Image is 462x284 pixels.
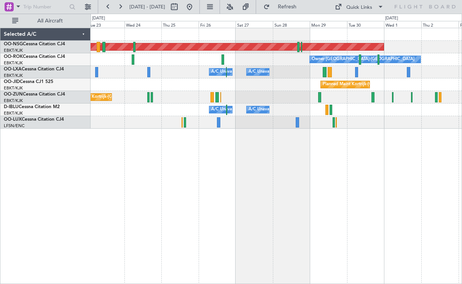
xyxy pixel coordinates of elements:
a: OO-LUXCessna Citation CJ4 [4,117,64,122]
a: EBKT/KJK [4,85,23,91]
button: Refresh [260,1,306,13]
div: [DATE] [385,15,398,22]
a: OO-JIDCessna CJ1 525 [4,80,53,84]
span: D-IBLU [4,105,19,109]
a: EBKT/KJK [4,60,23,66]
div: Tue 30 [347,21,384,28]
span: OO-JID [4,80,20,84]
button: All Aircraft [8,15,83,27]
a: OO-LXACessna Citation CJ4 [4,67,64,72]
button: Quick Links [331,1,387,13]
div: Sat 27 [236,21,273,28]
div: [DATE] [92,15,105,22]
div: Wed 1 [384,21,421,28]
span: [DATE] - [DATE] [129,3,165,10]
a: OO-NSGCessna Citation CJ4 [4,42,65,46]
a: OO-ROKCessna Citation CJ4 [4,54,65,59]
div: Mon 29 [310,21,347,28]
div: A/C Unavailable [GEOGRAPHIC_DATA]-[GEOGRAPHIC_DATA] [249,104,370,115]
a: EBKT/KJK [4,110,23,116]
a: OO-ZUNCessna Citation CJ4 [4,92,65,97]
div: Sun 28 [273,21,310,28]
span: OO-ROK [4,54,23,59]
span: All Aircraft [20,18,80,24]
div: Planned Maint Kortrijk-[GEOGRAPHIC_DATA] [323,79,411,90]
span: OO-ZUN [4,92,23,97]
div: A/C Unavailable [GEOGRAPHIC_DATA] ([GEOGRAPHIC_DATA] National) [211,66,353,78]
div: Tue 23 [87,21,124,28]
div: Thu 25 [161,21,199,28]
span: Refresh [271,4,303,10]
a: EBKT/KJK [4,98,23,104]
input: Trip Number [23,1,67,13]
div: Fri 26 [199,21,236,28]
span: OO-LUX [4,117,22,122]
div: Quick Links [346,4,372,11]
div: Wed 24 [124,21,162,28]
a: EBKT/KJK [4,73,23,78]
a: D-IBLUCessna Citation M2 [4,105,60,109]
div: Owner [GEOGRAPHIC_DATA]-[GEOGRAPHIC_DATA] [312,54,414,65]
a: LFSN/ENC [4,123,25,129]
div: A/C Unavailable [GEOGRAPHIC_DATA] ([GEOGRAPHIC_DATA] National) [211,104,353,115]
span: OO-LXA [4,67,22,72]
div: A/C Unavailable [249,66,280,78]
div: Planned Maint Kortrijk-[GEOGRAPHIC_DATA] [63,91,151,103]
a: EBKT/KJK [4,48,23,53]
div: Thu 2 [421,21,459,28]
span: OO-NSG [4,42,23,46]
